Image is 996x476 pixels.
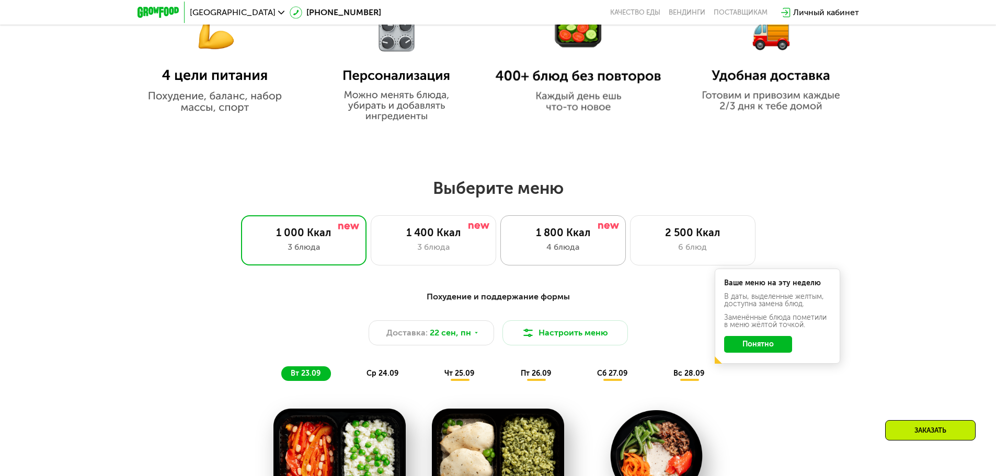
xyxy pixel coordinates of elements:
[597,369,627,378] span: сб 27.09
[444,369,474,378] span: чт 25.09
[714,8,768,17] div: поставщикам
[610,8,660,17] a: Качество еды
[724,314,831,329] div: Заменённые блюда пометили в меню жёлтой точкой.
[669,8,705,17] a: Вендинги
[291,369,320,378] span: вт 23.09
[252,226,356,239] div: 1 000 Ккал
[724,293,831,308] div: В даты, выделенные желтым, доступна замена блюд.
[641,226,745,239] div: 2 500 Ккал
[430,327,471,339] span: 22 сен, пн
[33,178,963,199] h2: Выберите меню
[386,327,428,339] span: Доставка:
[511,226,615,239] div: 1 800 Ккал
[673,369,704,378] span: вс 28.09
[885,420,976,440] div: Заказать
[724,280,831,287] div: Ваше меню на эту неделю
[252,241,356,253] div: 3 блюда
[189,291,808,304] div: Похудение и поддержание формы
[724,336,792,353] button: Понятно
[290,6,381,19] a: [PHONE_NUMBER]
[521,369,551,378] span: пт 26.09
[793,6,859,19] div: Личный кабинет
[511,241,615,253] div: 4 блюда
[367,369,398,378] span: ср 24.09
[502,320,628,345] button: Настроить меню
[190,8,276,17] span: [GEOGRAPHIC_DATA]
[382,241,485,253] div: 3 блюда
[641,241,745,253] div: 6 блюд
[382,226,485,239] div: 1 400 Ккал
